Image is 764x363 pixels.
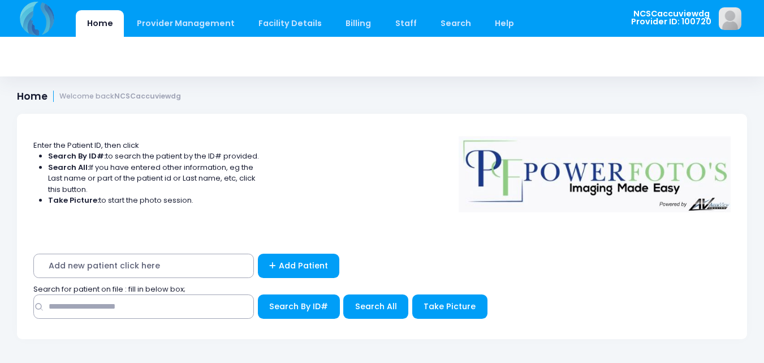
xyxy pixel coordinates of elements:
span: Search for patient on file : fill in below box; [33,284,185,294]
small: Welcome back [59,92,181,101]
a: Search [429,10,482,37]
h1: Home [17,91,181,103]
button: Search All [343,294,408,319]
strong: Take Picture: [48,195,99,206]
a: Help [484,10,525,37]
button: Search By ID# [258,294,340,319]
a: Home [76,10,124,37]
a: Provider Management [126,10,245,37]
a: Billing [335,10,382,37]
span: Take Picture [424,301,476,312]
li: If you have entered other information, eg the Last name or part of the patient id or Last name, e... [48,162,260,195]
strong: NCSCaccuviewdg [114,91,181,101]
strong: Search All: [48,162,89,173]
img: Logo [454,129,736,212]
strong: Search By ID#: [48,151,106,161]
span: Search By ID# [269,301,328,312]
li: to search the patient by the ID# provided. [48,151,260,162]
span: NCSCaccuviewdg Provider ID: 100720 [631,10,711,26]
li: to start the photo session. [48,195,260,206]
span: Search All [355,301,397,312]
a: Facility Details [248,10,333,37]
a: Staff [384,10,428,37]
span: Add new patient click here [33,254,254,278]
img: image [719,7,741,30]
a: Add Patient [258,254,340,278]
span: Enter the Patient ID, then click [33,140,139,151]
button: Take Picture [412,294,487,319]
